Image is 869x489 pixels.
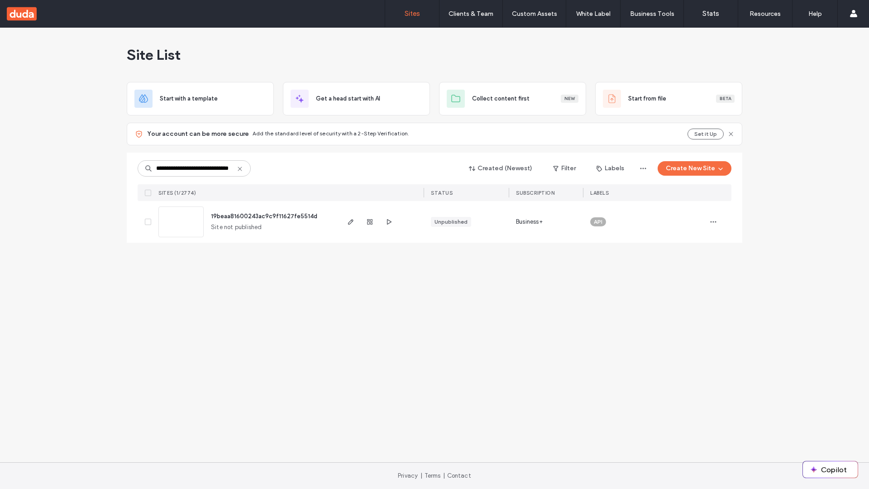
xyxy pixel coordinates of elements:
span: SITES (1/2774) [158,190,196,196]
span: | [443,472,445,479]
button: Set it Up [688,129,724,139]
label: Business Tools [630,10,674,18]
span: Start from file [628,94,666,103]
button: Labels [588,161,632,176]
div: Start from fileBeta [595,82,742,115]
span: Start with a template [160,94,218,103]
div: Collect content firstNew [439,82,586,115]
a: Terms [425,472,441,479]
span: Add the standard level of security with a 2-Step Verification. [253,130,409,137]
span: Collect content first [472,94,530,103]
span: Site not published [211,223,262,232]
span: LABELS [590,190,609,196]
div: Unpublished [434,218,468,226]
button: Created (Newest) [461,161,540,176]
div: Start with a template [127,82,274,115]
button: Create New Site [658,161,731,176]
a: Privacy [398,472,418,479]
label: Sites [405,10,420,18]
label: Help [808,10,822,18]
label: Clients & Team [449,10,493,18]
span: Get a head start with AI [316,94,380,103]
span: SUBSCRIPTION [516,190,554,196]
label: Custom Assets [512,10,557,18]
button: Copilot [803,461,858,478]
span: API [594,218,602,226]
div: New [561,95,578,103]
span: Business+ [516,217,543,226]
div: Beta [716,95,735,103]
a: 19beaa81600243ac9c9f11627fe5514d [211,213,317,220]
label: Resources [750,10,781,18]
span: Site List [127,46,181,64]
span: STATUS [431,190,453,196]
span: Your account can be more secure [147,129,249,139]
label: Stats [702,10,719,18]
span: | [420,472,422,479]
div: Get a head start with AI [283,82,430,115]
button: Filter [544,161,585,176]
a: Contact [447,472,471,479]
label: White Label [576,10,611,18]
